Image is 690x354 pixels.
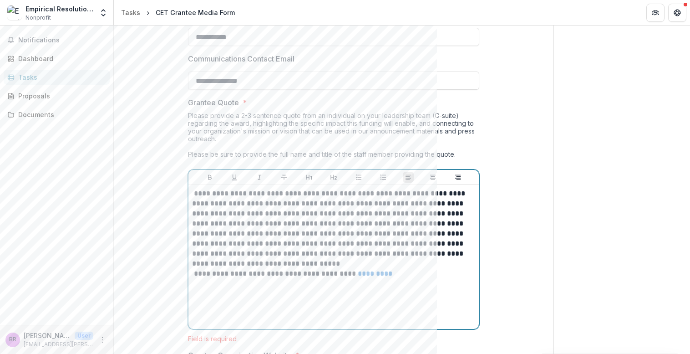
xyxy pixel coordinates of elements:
div: Field is required [188,335,479,343]
button: Align Left [403,172,414,183]
button: Partners [646,4,665,22]
span: Notifications [18,36,106,44]
button: Bold [204,172,215,183]
p: [PERSON_NAME] [24,331,71,340]
button: Italicize [254,172,265,183]
a: Dashboard [4,51,110,66]
nav: breadcrumb [117,6,238,19]
button: Ordered List [378,172,389,183]
a: Tasks [117,6,144,19]
button: Open entity switcher [97,4,110,22]
div: Empirical Resolution, Inc. [25,4,93,14]
button: Notifications [4,33,110,47]
p: Communications Contact Email [188,53,294,64]
div: Documents [18,110,102,119]
button: Underline [229,172,240,183]
button: Align Right [452,172,463,183]
a: Documents [4,107,110,122]
p: [EMAIL_ADDRESS][PERSON_NAME][DOMAIN_NAME] [24,340,93,349]
div: Dashboard [18,54,102,63]
button: Heading 1 [304,172,315,183]
a: Tasks [4,70,110,85]
div: Bebe Ryan [9,337,16,343]
img: Empirical Resolution, Inc. [7,5,22,20]
a: Proposals [4,88,110,103]
div: CET Grantee Media Form [156,8,235,17]
div: Tasks [18,72,102,82]
button: Heading 2 [328,172,339,183]
button: Align Center [427,172,438,183]
button: More [97,334,108,345]
p: Grantee Quote [188,97,239,108]
div: Please provide a 2-3 sentence quote from an individual on your leadership team (C-suite) regardin... [188,112,479,169]
button: Strike [279,172,289,183]
p: User [75,332,93,340]
button: Bullet List [353,172,364,183]
button: Get Help [668,4,686,22]
span: Nonprofit [25,14,51,22]
div: Proposals [18,91,102,101]
div: Tasks [121,8,140,17]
